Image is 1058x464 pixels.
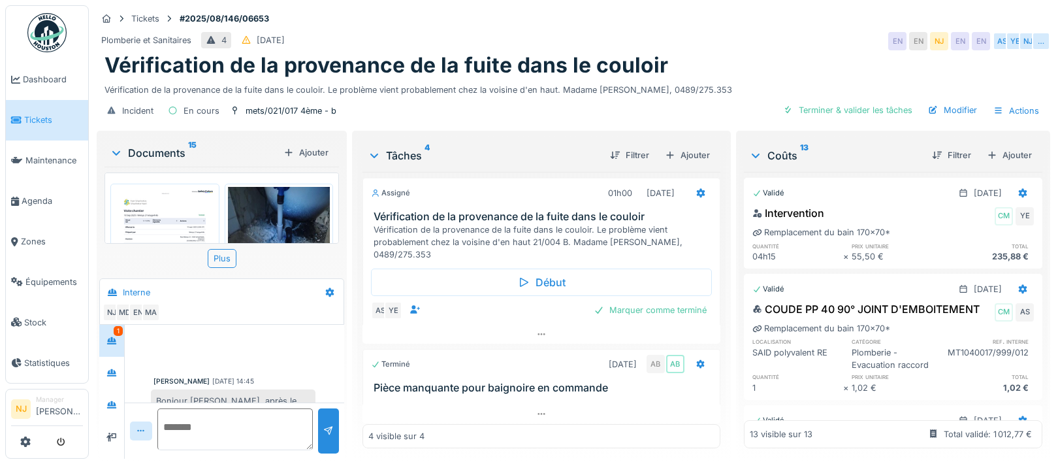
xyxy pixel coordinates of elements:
div: [DATE] [974,414,1002,427]
a: Équipements [6,262,88,303]
h3: Pièce manquante pour baignoire en commande [374,382,714,394]
div: AS [371,301,389,320]
div: mets/021/017 4ème - b [246,105,336,117]
div: × [843,250,852,263]
div: En cours [184,105,219,117]
div: Tâches [368,148,599,163]
div: Modifier [923,101,982,119]
div: Filtrer [605,146,654,164]
div: … [1032,32,1050,50]
div: Plomberie et Sanitaires [101,34,191,46]
li: NJ [11,399,31,419]
h6: quantité [752,373,844,381]
a: Statistiques [6,342,88,383]
div: Vérification de la provenance de la fuite dans le couloir. Le problème vient probablement chez la... [374,224,714,261]
div: Remplacement du bain 170x70* [752,322,890,335]
img: 3eew2p73zic2pjwkjv0uh7imd15k [228,187,330,264]
div: MD [116,303,134,322]
div: EN [888,32,906,50]
h6: catégorie [852,337,943,346]
h6: ref. interne [942,337,1034,346]
h6: total [942,242,1034,250]
div: NJ [930,32,948,50]
div: Début [371,269,711,296]
span: Maintenance [25,154,83,167]
div: NJ [103,303,121,322]
h3: Vérification de la provenance de la fuite dans le couloir [374,210,714,223]
span: Tickets [24,114,83,126]
a: Stock [6,302,88,342]
div: Validé [752,415,784,426]
div: MT1040017/999/012 [942,346,1034,371]
div: Validé [752,284,784,295]
div: CM [995,207,1013,225]
div: Filtrer [927,146,976,164]
div: Interne [123,286,150,299]
div: Plomberie - Evacuation raccord [852,346,943,371]
a: Zones [6,222,88,262]
div: 4 visible sur 4 [368,430,425,442]
div: [PERSON_NAME] [153,376,210,386]
div: [DATE] [974,187,1002,199]
div: 1 [752,382,844,394]
span: Dashboard [23,73,83,86]
span: Statistiques [24,357,83,369]
div: Documents [110,145,278,161]
div: Coûts [749,148,922,163]
div: SAID polyvalent RE [752,346,844,371]
div: [DATE] 14:45 [212,376,254,386]
div: [DATE] [974,283,1002,295]
div: Vérification de la provenance de la fuite dans le couloir. Le problème vient probablement chez la... [104,78,1042,96]
h6: prix unitaire [852,242,943,250]
div: Validé [752,188,784,199]
div: EN [129,303,147,322]
h6: total [942,373,1034,381]
div: 55,50 € [852,250,943,263]
div: Plus [208,249,236,268]
div: AB [666,355,684,373]
h6: quantité [752,242,844,250]
sup: 13 [800,148,809,163]
div: Assigné [371,188,410,199]
div: Tickets [131,12,159,25]
div: Ajouter [982,146,1037,164]
a: Agenda [6,181,88,222]
div: [DATE] [647,187,675,199]
div: Marquer comme terminé [588,301,712,319]
div: CM [995,303,1013,322]
div: AS [993,32,1011,50]
strong: #2025/08/146/06653 [174,12,274,25]
img: Badge_color-CXgf-gQk.svg [27,13,67,52]
img: j3es8ibiaywmvaw8lxqnobd2a0jk [114,187,216,331]
div: 13 visible sur 13 [750,428,812,440]
div: YE [1016,207,1034,225]
div: [DATE] [609,358,637,371]
div: 1,02 € [942,382,1034,394]
li: [PERSON_NAME] [36,395,83,423]
div: AS [1016,303,1034,322]
div: EN [972,32,990,50]
div: AB [647,355,665,373]
div: [DATE] [257,34,285,46]
div: Remplacement du bain 170x70* [752,226,890,239]
div: YE [384,301,402,320]
div: 1,02 € [852,382,943,394]
a: NJ Manager[PERSON_NAME] [11,395,83,426]
div: Actions [987,101,1045,120]
div: NJ [1019,32,1037,50]
div: 4 [221,34,227,46]
div: 235,88 € [942,250,1034,263]
div: 01h00 [608,187,632,199]
sup: 15 [188,145,197,161]
span: Zones [21,235,83,248]
div: Ajouter [278,144,334,161]
div: × [843,382,852,394]
h1: Vérification de la provenance de la fuite dans le couloir [104,53,668,78]
div: MA [142,303,160,322]
span: Agenda [22,195,83,207]
sup: 4 [425,148,430,163]
div: YE [1006,32,1024,50]
div: Ajouter [660,146,715,164]
div: 1 [114,326,123,336]
div: Manager [36,395,83,405]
